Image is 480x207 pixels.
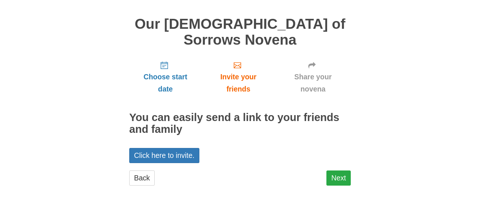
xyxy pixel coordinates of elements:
[209,71,268,95] span: Invite your friends
[129,55,202,99] a: Choose start date
[129,170,155,186] a: Back
[326,170,351,186] a: Next
[275,55,351,99] a: Share your novena
[137,71,194,95] span: Choose start date
[282,71,343,95] span: Share your novena
[129,16,351,48] h1: Our [DEMOGRAPHIC_DATA] of Sorrows Novena
[129,148,199,163] a: Click here to invite.
[202,55,275,99] a: Invite your friends
[129,112,351,135] h2: You can easily send a link to your friends and family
